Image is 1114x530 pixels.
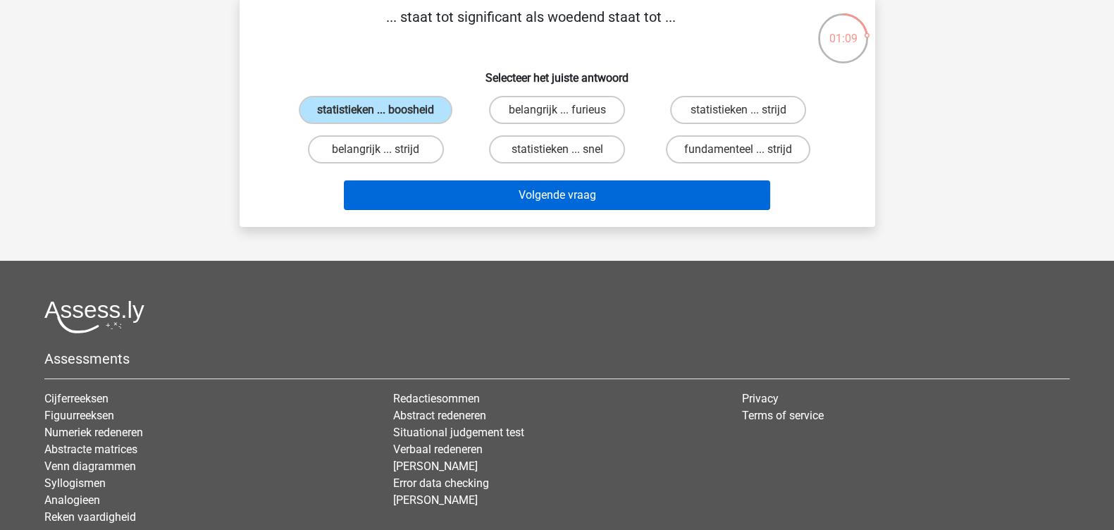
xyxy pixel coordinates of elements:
[742,392,779,405] a: Privacy
[393,460,478,473] a: [PERSON_NAME]
[44,460,136,473] a: Venn diagrammen
[299,96,452,124] label: statistieken ... boosheid
[393,476,489,490] a: Error data checking
[393,426,524,439] a: Situational judgement test
[393,493,478,507] a: [PERSON_NAME]
[44,300,144,333] img: Assessly logo
[262,6,800,49] p: ... staat tot significant als woedend staat tot ...
[670,96,806,124] label: statistieken ... strijd
[742,409,824,422] a: Terms of service
[393,392,480,405] a: Redactiesommen
[817,12,869,47] div: 01:09
[44,476,106,490] a: Syllogismen
[44,443,137,456] a: Abstracte matrices
[393,409,486,422] a: Abstract redeneren
[344,180,770,210] button: Volgende vraag
[44,510,136,524] a: Reken vaardigheid
[44,392,109,405] a: Cijferreeksen
[44,409,114,422] a: Figuurreeksen
[489,135,625,164] label: statistieken ... snel
[393,443,483,456] a: Verbaal redeneren
[262,60,853,85] h6: Selecteer het juiste antwoord
[44,493,100,507] a: Analogieen
[44,350,1070,367] h5: Assessments
[489,96,625,124] label: belangrijk ... furieus
[44,426,143,439] a: Numeriek redeneren
[308,135,444,164] label: belangrijk ... strijd
[666,135,810,164] label: fundamenteel ... strijd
